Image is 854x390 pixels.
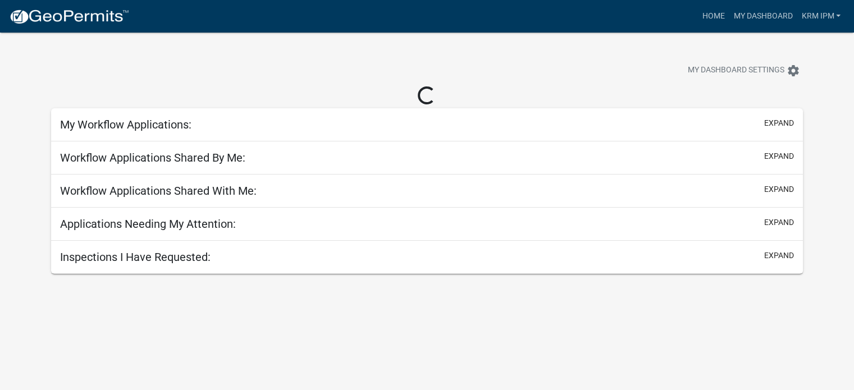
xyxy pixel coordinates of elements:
[697,6,729,27] a: Home
[60,184,257,198] h5: Workflow Applications Shared With Me:
[764,117,794,129] button: expand
[787,64,800,77] i: settings
[60,118,191,131] h5: My Workflow Applications:
[764,183,794,195] button: expand
[679,59,809,81] button: My Dashboard Settingssettings
[764,150,794,162] button: expand
[797,6,845,27] a: KRM IPM
[60,217,236,231] h5: Applications Needing My Attention:
[764,217,794,228] button: expand
[729,6,797,27] a: My Dashboard
[60,151,245,164] h5: Workflow Applications Shared By Me:
[688,64,784,77] span: My Dashboard Settings
[764,250,794,261] button: expand
[60,250,211,264] h5: Inspections I Have Requested:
